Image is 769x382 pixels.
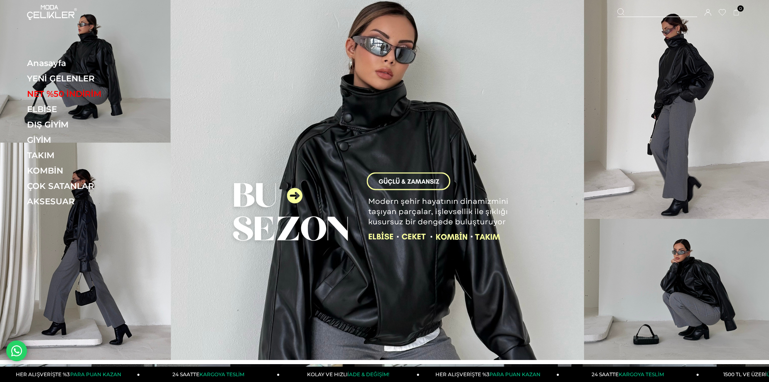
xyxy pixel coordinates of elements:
[348,371,389,377] span: İADE & DEĞİŞİM!
[27,196,141,206] a: AKSESUAR
[27,73,141,83] a: YENİ GELENLER
[27,166,141,176] a: KOMBİN
[733,10,740,16] a: 0
[280,367,420,382] a: KOLAY VE HIZLIİADE & DEĞİŞİM!
[140,367,280,382] a: 24 SAATTEKARGOYA TESLİM
[420,367,560,382] a: HER ALIŞVERİŞTE %3PARA PUAN KAZAN
[27,5,77,20] img: logo
[27,104,141,114] a: ELBİSE
[559,367,699,382] a: 24 SAATTEKARGOYA TESLİM
[27,58,141,68] a: Anasayfa
[737,5,744,12] span: 0
[27,135,141,145] a: GİYİM
[70,371,121,377] span: PARA PUAN KAZAN
[27,120,141,130] a: DIŞ GİYİM
[489,371,541,377] span: PARA PUAN KAZAN
[199,371,244,377] span: KARGOYA TESLİM
[27,150,141,160] a: TAKIM
[27,181,141,191] a: ÇOK SATANLAR
[27,89,141,99] a: NET %50 İNDİRİM
[619,371,663,377] span: KARGOYA TESLİM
